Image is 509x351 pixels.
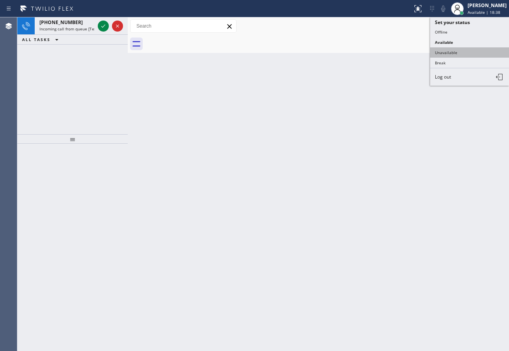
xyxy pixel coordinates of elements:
[22,37,50,42] span: ALL TASKS
[468,2,507,9] div: [PERSON_NAME]
[438,3,449,14] button: Mute
[39,19,83,26] span: [PHONE_NUMBER]
[131,20,236,32] input: Search
[17,35,66,44] button: ALL TASKS
[112,21,123,32] button: Reject
[39,26,105,32] span: Incoming call from queue [Test] All
[98,21,109,32] button: Accept
[468,9,500,15] span: Available | 18:38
